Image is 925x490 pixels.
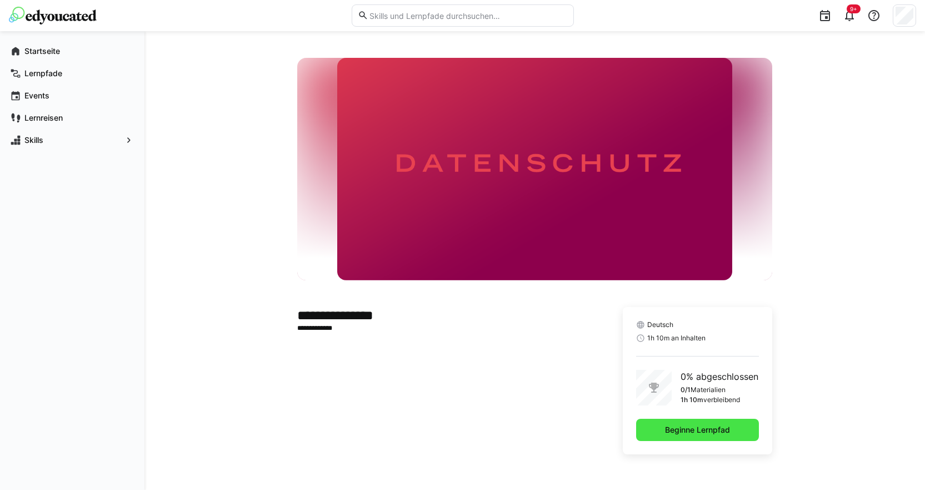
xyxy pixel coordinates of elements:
span: Beginne Lernpfad [663,424,732,435]
p: 0% abgeschlossen [681,370,758,383]
p: 1h 10m [681,395,703,404]
p: 0/1 [681,385,691,394]
span: 1h 10m an Inhalten [647,334,706,343]
button: Beginne Lernpfad [636,419,759,441]
span: Deutsch [647,320,673,329]
span: 9+ [850,6,857,12]
input: Skills und Lernpfade durchsuchen… [368,11,567,21]
p: Materialien [691,385,726,394]
p: verbleibend [703,395,740,404]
